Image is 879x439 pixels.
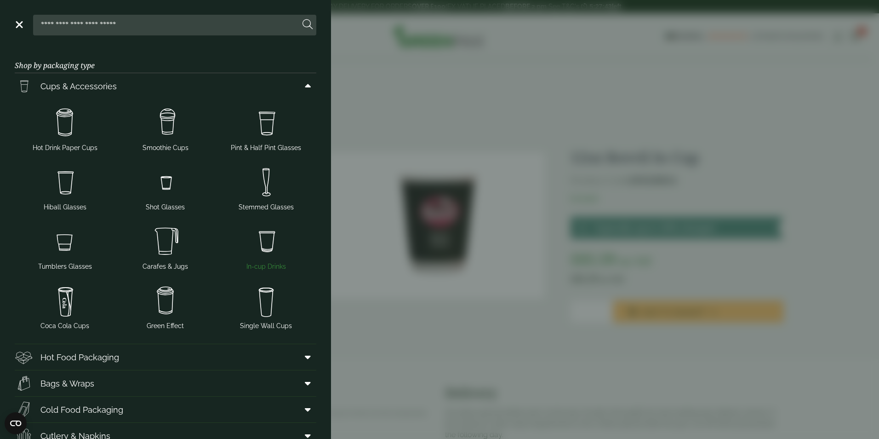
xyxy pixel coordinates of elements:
a: Hot Food Packaging [15,344,316,370]
a: Single Wall Cups [219,281,313,333]
button: Open CMP widget [5,412,27,434]
a: Stemmed Glasses [219,162,313,214]
span: In-cup Drinks [246,262,286,271]
a: Coca Cola Cups [18,281,112,333]
img: HotDrink_paperCup.svg [119,283,212,319]
span: Hot Drink Paper Cups [33,143,97,153]
a: Pint & Half Pint Glasses [219,103,313,155]
a: Carafes & Jugs [119,221,212,273]
a: Green Effect [119,281,212,333]
a: Cold Food Packaging [15,397,316,422]
a: Shot Glasses [119,162,212,214]
img: HotDrink_paperCup.svg [18,104,112,141]
img: Paper_carriers.svg [15,374,33,393]
span: Cups & Accessories [40,80,117,92]
span: Green Effect [147,321,184,331]
a: Hot Drink Paper Cups [18,103,112,155]
h3: Shop by packaging type [15,46,316,73]
span: Coca Cola Cups [40,321,89,331]
a: Tumblers Glasses [18,221,112,273]
img: Tumbler_glass.svg [18,223,112,260]
a: Bags & Wraps [15,370,316,396]
img: Deli_box.svg [15,348,33,366]
a: Cups & Accessories [15,73,316,99]
img: Hiball.svg [18,164,112,201]
img: cola.svg [18,283,112,319]
img: Sandwich_box.svg [15,400,33,419]
span: Stemmed Glasses [239,202,294,212]
span: Tumblers Glasses [38,262,92,271]
span: Single Wall Cups [240,321,292,331]
a: In-cup Drinks [219,221,313,273]
a: Smoothie Cups [119,103,212,155]
span: Cold Food Packaging [40,404,123,416]
span: Bags & Wraps [40,377,94,390]
span: Hiball Glasses [44,202,86,212]
img: Smoothie_cups.svg [119,104,212,141]
img: Incup_drinks.svg [219,223,313,260]
span: Pint & Half Pint Glasses [231,143,301,153]
a: Hiball Glasses [18,162,112,214]
img: Stemmed_glass.svg [219,164,313,201]
img: plain-soda-cup.svg [219,283,313,319]
span: Carafes & Jugs [143,262,188,271]
span: Smoothie Cups [143,143,188,153]
img: PintNhalf_cup.svg [219,104,313,141]
img: PintNhalf_cup.svg [15,77,33,95]
img: Shot_glass.svg [119,164,212,201]
img: JugsNcaraffes.svg [119,223,212,260]
span: Hot Food Packaging [40,351,119,364]
span: Shot Glasses [146,202,185,212]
